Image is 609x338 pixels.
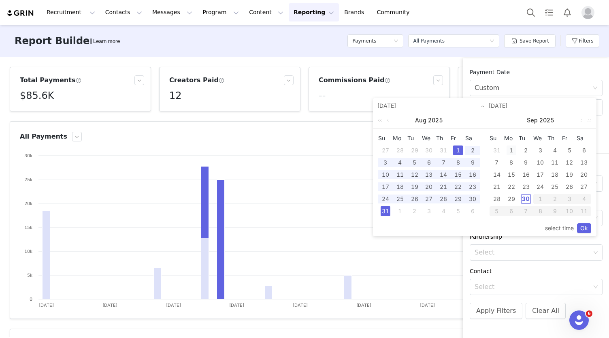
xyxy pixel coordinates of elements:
[550,182,560,192] div: 25
[547,206,562,216] div: 9
[492,182,502,192] div: 21
[381,194,390,204] div: 24
[422,156,437,169] td: August 6, 2025
[436,132,451,144] th: Thu
[422,193,437,205] td: August 27, 2025
[550,158,560,167] div: 11
[424,206,434,216] div: 3
[577,223,591,233] a: Ok
[422,132,437,144] th: Wed
[378,156,393,169] td: August 3, 2025
[376,112,387,128] a: Last year (Control + left)
[535,182,545,192] div: 24
[579,182,589,192] div: 27
[577,156,591,169] td: September 13, 2025
[535,145,545,155] div: 3
[453,158,463,167] div: 8
[577,132,591,144] th: Sat
[420,302,435,308] text: [DATE]
[453,194,463,204] div: 29
[229,302,244,308] text: [DATE]
[413,35,444,47] div: All Payments
[558,3,576,21] button: Notifications
[519,193,533,205] td: September 30, 2025
[545,220,574,236] a: select time
[453,182,463,192] div: 22
[422,181,437,193] td: August 20, 2025
[490,181,504,193] td: September 21, 2025
[577,169,591,181] td: September 20, 2025
[410,206,419,216] div: 2
[470,233,603,241] div: Partnership
[519,169,533,181] td: September 16, 2025
[92,37,121,45] div: Tooltip anchor
[492,194,502,204] div: 28
[395,158,405,167] div: 4
[577,6,603,19] button: Profile
[378,132,393,144] th: Sun
[562,144,577,156] td: September 5, 2025
[439,182,448,192] div: 21
[424,145,434,155] div: 30
[451,193,465,205] td: August 29, 2025
[533,181,548,193] td: September 24, 2025
[20,75,81,85] h3: Total Payments
[579,145,589,155] div: 6
[377,101,481,111] input: Start date
[422,144,437,156] td: July 30, 2025
[547,181,562,193] td: September 25, 2025
[547,194,562,204] div: 2
[564,158,574,167] div: 12
[465,132,480,144] th: Sat
[468,158,477,167] div: 9
[468,182,477,192] div: 23
[378,205,393,217] td: August 31, 2025
[378,144,393,156] td: July 27, 2025
[451,135,465,142] span: Fr
[410,158,419,167] div: 5
[507,158,516,167] div: 8
[521,170,531,180] div: 16
[410,194,419,204] div: 26
[475,80,499,96] div: Custom
[492,158,502,167] div: 7
[394,39,398,44] i: icon: down
[490,193,504,205] td: September 28, 2025
[521,145,531,155] div: 2
[169,75,225,85] h3: Creators Paid
[577,135,591,142] span: Sa
[577,193,591,205] td: October 4, 2025
[15,34,94,48] h3: Report Builder
[492,145,502,155] div: 31
[424,182,434,192] div: 20
[407,205,422,217] td: September 2, 2025
[547,169,562,181] td: September 18, 2025
[407,144,422,156] td: July 29, 2025
[198,3,244,21] button: Program
[504,193,519,205] td: September 29, 2025
[424,158,434,167] div: 6
[378,135,393,142] span: Su
[583,112,593,128] a: Next year (Control + right)
[468,145,477,155] div: 2
[533,169,548,181] td: September 17, 2025
[395,182,405,192] div: 18
[489,101,592,111] input: End date
[424,170,434,180] div: 13
[547,156,562,169] td: September 11, 2025
[422,169,437,181] td: August 13, 2025
[547,193,562,205] td: October 2, 2025
[39,302,54,308] text: [DATE]
[451,181,465,193] td: August 22, 2025
[562,169,577,181] td: September 19, 2025
[439,158,448,167] div: 7
[593,250,598,256] i: icon: down
[6,9,35,17] img: grin logo
[465,144,480,156] td: August 2, 2025
[410,182,419,192] div: 19
[519,156,533,169] td: September 9, 2025
[410,170,419,180] div: 12
[20,88,54,103] h5: $85.6K
[562,205,577,217] td: October 10, 2025
[490,132,504,144] th: Sun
